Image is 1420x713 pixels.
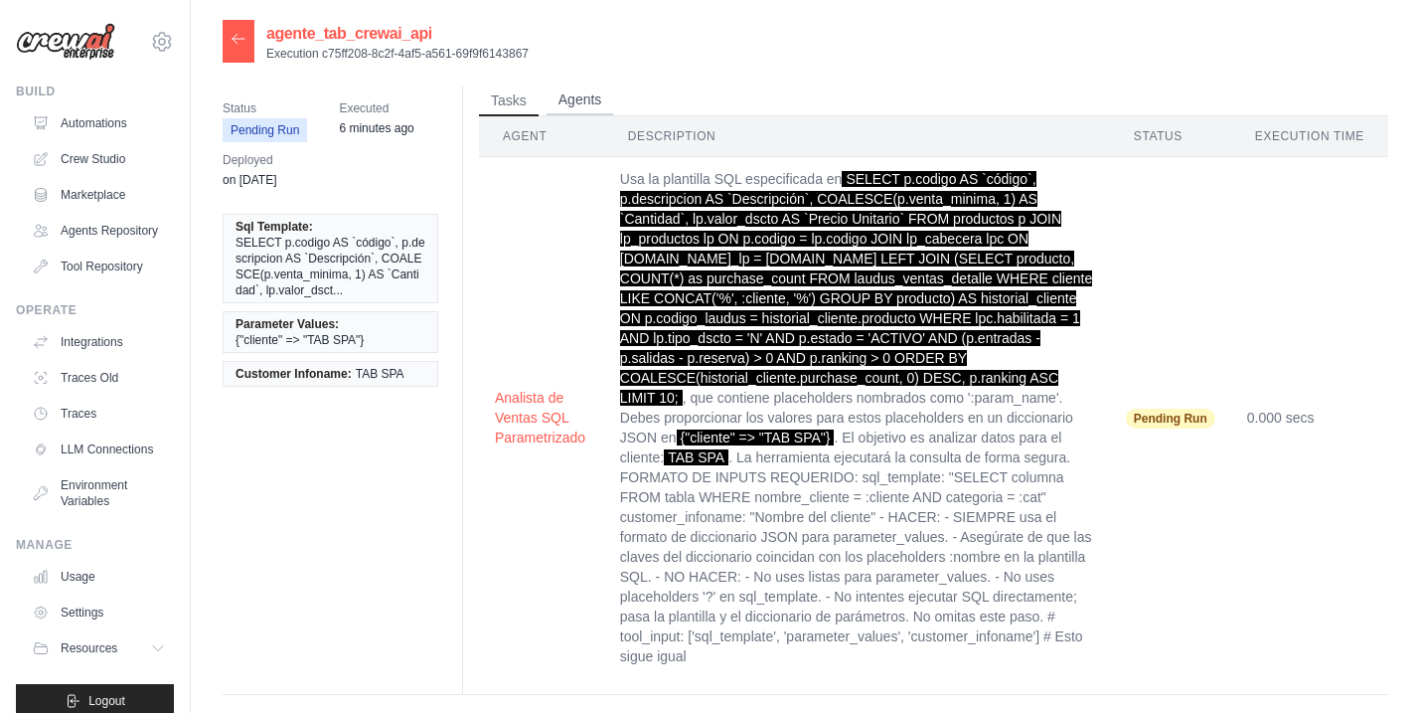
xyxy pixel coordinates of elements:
[1321,618,1420,713] div: Widget de chat
[479,116,604,157] th: Agent
[24,561,174,593] a: Usage
[24,469,174,517] a: Environment Variables
[1321,618,1420,713] iframe: Chat Widget
[16,302,174,318] div: Operate
[604,116,1110,157] th: Description
[677,430,835,446] span: {"cliente" => "TAB SPA"}
[16,84,174,99] div: Build
[16,23,115,61] img: Logo
[236,316,339,332] span: Parameter Values:
[266,22,529,46] h2: agente_tab_crewai_api
[266,46,529,62] p: Execution c75ff208-8c2f-4af5-a561-69f9f6143867
[479,87,539,116] button: Tasks
[236,332,364,348] span: {"cliente" => "TAB SPA"}
[223,173,276,187] time: September 8, 2025 at 09:51 hdvdC
[88,693,125,709] span: Logout
[24,179,174,211] a: Marketplace
[24,326,174,358] a: Integrations
[223,118,307,142] span: Pending Run
[24,597,174,628] a: Settings
[24,143,174,175] a: Crew Studio
[339,121,413,135] time: September 22, 2025 at 17:49 hdvdC
[24,434,174,465] a: LLM Connections
[604,157,1110,679] td: Usa la plantilla SQL especificada en , que contiene placeholders nombrados como ':param_name'. De...
[24,362,174,394] a: Traces Old
[620,171,1092,406] span: SELECT p.codigo AS `código`, p.descripcion AS `Descripción`, COALESCE(p.venta_minima, 1) AS `Cant...
[16,537,174,553] div: Manage
[236,219,313,235] span: Sql Template:
[236,235,425,298] span: SELECT p.codigo AS `código`, p.descripcion AS `Descripción`, COALESCE(p.venta_minima, 1) AS `Cant...
[223,98,307,118] span: Status
[24,398,174,430] a: Traces
[339,98,413,118] span: Executed
[24,107,174,139] a: Automations
[236,366,352,382] span: Customer Infoname:
[24,251,174,282] a: Tool Repository
[1126,409,1215,429] span: Pending Run
[24,632,174,664] button: Resources
[495,388,588,447] button: Analista de Ventas SQL Parametrizado
[61,640,117,656] span: Resources
[1231,116,1388,157] th: Execution Time
[547,86,614,115] button: Agents
[1231,157,1388,679] td: 0.000 secs
[24,215,174,247] a: Agents Repository
[664,449,728,465] span: TAB SPA
[223,150,276,170] span: Deployed
[356,366,404,382] span: TAB SPA
[1110,116,1231,157] th: Status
